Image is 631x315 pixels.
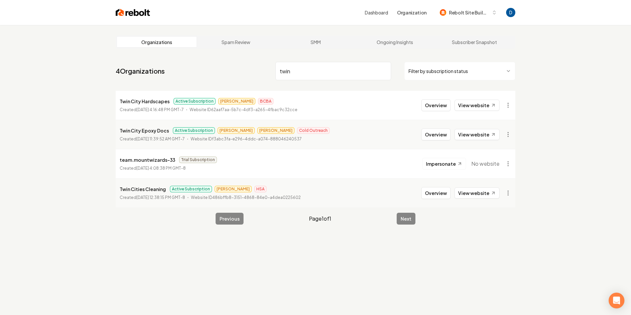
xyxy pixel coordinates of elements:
span: No website [471,160,500,168]
a: View website [455,187,500,199]
p: Created [120,136,185,142]
img: Rebolt Logo [116,8,150,17]
img: David Rice [506,8,515,17]
a: View website [455,129,500,140]
span: [PERSON_NAME] [218,127,255,134]
img: Rebolt Site Builder [440,9,446,16]
a: View website [455,100,500,111]
button: Impersonate [422,158,466,170]
p: Website ID f3abc3fa-e296-4ddc-a074-888046240537 [191,136,302,142]
span: Page 1 of 1 [309,215,331,223]
p: Twin City Hardscapes [120,97,170,105]
p: Created [120,107,184,113]
time: [DATE] 4:08:38 PM GMT-8 [136,166,186,171]
p: team.mountwizards-33 [120,156,175,164]
p: Website ID 486bffb8-3151-4868-84e0-a4dea0225602 [191,194,301,201]
span: Cold Outreach [297,127,330,134]
a: Ongoing Insights [355,37,435,47]
span: HSA [254,186,267,192]
a: 4Organizations [116,66,165,76]
p: Twin City Epoxy Docs [120,127,169,134]
span: BCBA [258,98,273,105]
a: SMM [276,37,355,47]
time: [DATE] 11:39:52 AM GMT-7 [136,136,185,141]
button: Open user button [506,8,515,17]
span: Active Subscription [173,127,215,134]
span: Active Subscription [170,186,212,192]
span: Rebolt Site Builder [449,9,489,16]
div: Open Intercom Messenger [609,293,624,308]
p: Website ID 62aaf7aa-5b7c-4df3-a265-4fbac9c32cce [190,107,297,113]
span: [PERSON_NAME] [215,186,252,192]
button: Overview [421,99,451,111]
span: Impersonate [426,160,456,167]
span: Active Subscription [174,98,216,105]
span: [PERSON_NAME] [257,127,294,134]
span: Trial Subscription [179,157,217,163]
a: Subscriber Snapshot [434,37,514,47]
time: [DATE] 4:16:48 PM GMT-7 [136,107,184,112]
span: [PERSON_NAME] [218,98,255,105]
button: Organization [393,7,431,18]
input: Search by name or ID [275,62,391,80]
p: Created [120,194,185,201]
a: Organizations [117,37,197,47]
p: Twin Cities Cleaning [120,185,166,193]
p: Created [120,165,186,172]
button: Overview [421,129,451,140]
time: [DATE] 12:38:15 PM GMT-8 [136,195,185,200]
a: Spam Review [197,37,276,47]
a: Dashboard [365,9,388,16]
button: Overview [421,187,451,199]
